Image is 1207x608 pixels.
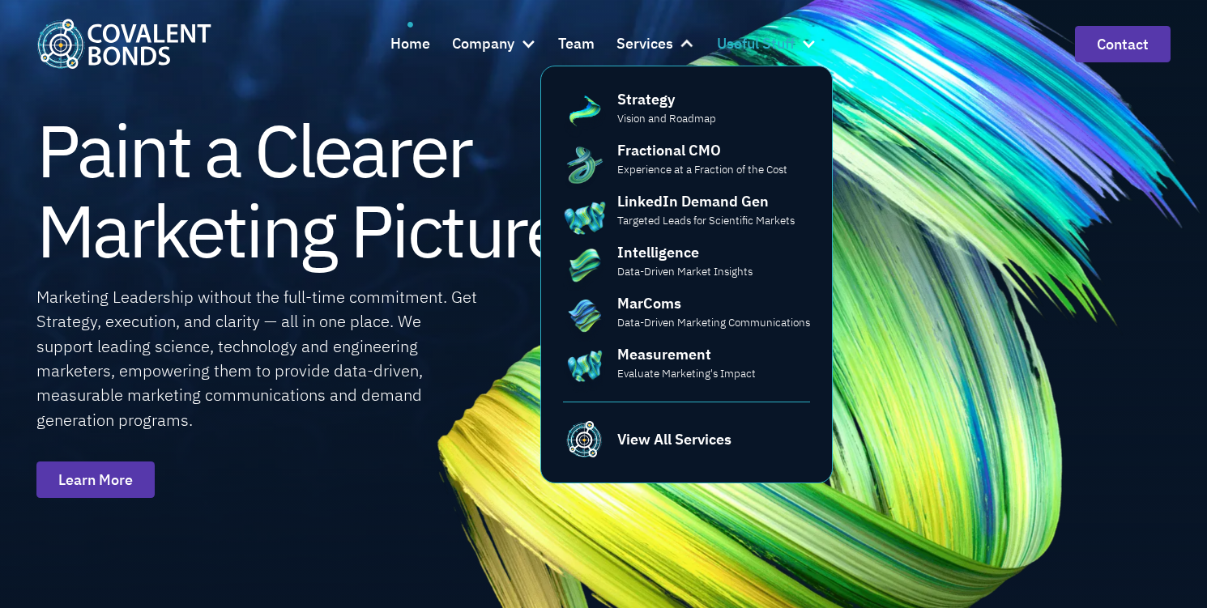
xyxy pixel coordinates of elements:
[563,88,811,132] a: StrategyVision and Roadmap
[617,190,769,212] div: LinkedIn Demand Gen
[617,241,699,263] div: Intelligence
[617,110,716,126] p: Vision and Roadmap
[617,161,787,177] p: Experience at a Fraction of the Cost
[617,263,753,279] p: Data-Driven Market Insights
[540,66,834,483] nav: Services
[36,19,211,68] img: Covalent Bonds White / Teal Logo
[617,314,810,330] p: Data-Driven Marketing Communications
[617,212,795,228] p: Targeted Leads for Scientific Markets
[452,32,514,56] div: Company
[617,365,756,381] p: Evaluate Marketing's Impact
[36,461,155,498] a: Learn More
[616,32,673,56] div: Services
[617,428,731,450] div: View All Services
[563,241,811,285] a: IntelligenceData-Driven Market Insights
[563,417,607,461] img: Covalent Bonds Teal Favicon
[563,190,811,234] a: LinkedIn Demand GenTargeted Leads for Scientific Markets
[390,22,430,66] a: Home
[452,22,536,66] div: Company
[390,32,430,56] div: Home
[558,32,595,56] div: Team
[563,402,811,461] a: Covalent Bonds Teal FaviconView All Services
[558,22,595,66] a: Team
[617,343,711,365] div: Measurement
[1075,26,1171,62] a: contact
[717,22,817,66] div: Useful Stuff
[617,292,681,314] div: MarComs
[617,88,675,110] div: Strategy
[563,343,811,387] a: MeasurementEvaluate Marketing's Impact
[717,32,795,56] div: Useful Stuff
[617,139,721,161] div: Fractional CMO
[563,139,811,183] a: Fractional CMOExperience at a Fraction of the Cost
[960,433,1207,608] iframe: Chat Widget
[36,285,480,432] div: Marketing Leadership without the full-time commitment. Get Strategy, execution, and clarity — all...
[36,110,563,270] h1: Paint a Clearer Marketing Picture
[563,292,811,336] a: MarComsData-Driven Marketing Communications
[36,19,211,68] a: home
[616,22,695,66] div: Services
